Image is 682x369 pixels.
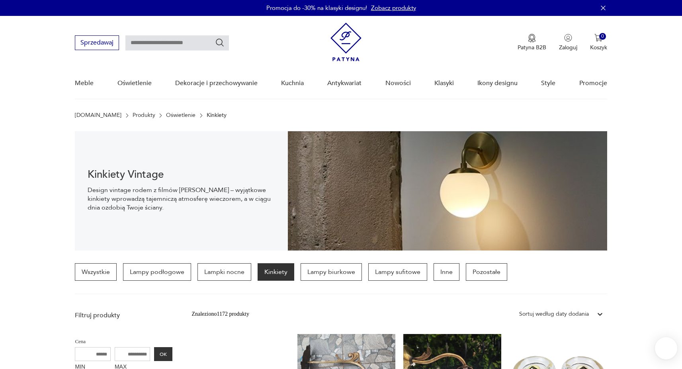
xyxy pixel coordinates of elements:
[368,263,427,281] a: Lampy sufitowe
[117,68,152,99] a: Oświetlenie
[281,68,304,99] a: Kuchnia
[594,34,602,42] img: Ikona koszyka
[258,263,294,281] a: Kinkiety
[599,33,606,40] div: 0
[579,68,607,99] a: Promocje
[590,44,607,51] p: Koszyk
[466,263,507,281] a: Pozostałe
[75,311,172,320] p: Filtruj produkty
[133,112,155,118] a: Produkty
[559,44,577,51] p: Zaloguj
[75,263,117,281] a: Wszystkie
[371,4,416,12] a: Zobacz produkty
[266,4,367,12] p: Promocja do -30% na klasyki designu!
[207,112,227,118] p: Kinkiety
[288,131,607,251] img: Kinkiety vintage
[123,263,191,281] a: Lampy podłogowe
[559,34,577,51] button: Zaloguj
[518,44,546,51] p: Patyna B2B
[518,34,546,51] button: Patyna B2B
[528,34,536,43] img: Ikona medalu
[564,34,572,42] img: Ikonka użytkownika
[154,347,172,361] button: OK
[75,112,121,118] a: [DOMAIN_NAME]
[197,263,251,281] a: Lampki nocne
[175,68,258,99] a: Dekoracje i przechowywanie
[75,337,172,346] p: Cena
[75,41,119,46] a: Sprzedawaj
[541,68,555,99] a: Style
[88,186,275,212] p: Design vintage rodem z filmów [PERSON_NAME] – wyjątkowe kinkiety wprowadzą tajemniczą atmosferę w...
[330,23,362,61] img: Patyna - sklep z meblami i dekoracjami vintage
[192,310,249,319] div: Znaleziono 1172 produkty
[327,68,362,99] a: Antykwariat
[75,68,94,99] a: Meble
[590,34,607,51] button: 0Koszyk
[477,68,518,99] a: Ikony designu
[385,68,411,99] a: Nowości
[301,263,362,281] a: Lampy biurkowe
[434,263,459,281] a: Inne
[434,68,454,99] a: Klasyki
[75,35,119,50] button: Sprzedawaj
[518,34,546,51] a: Ikona medaluPatyna B2B
[655,337,677,359] iframe: Smartsupp widget button
[166,112,195,118] a: Oświetlenie
[215,38,225,47] button: Szukaj
[88,170,275,179] h1: Kinkiety Vintage
[519,310,589,319] div: Sortuj według daty dodania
